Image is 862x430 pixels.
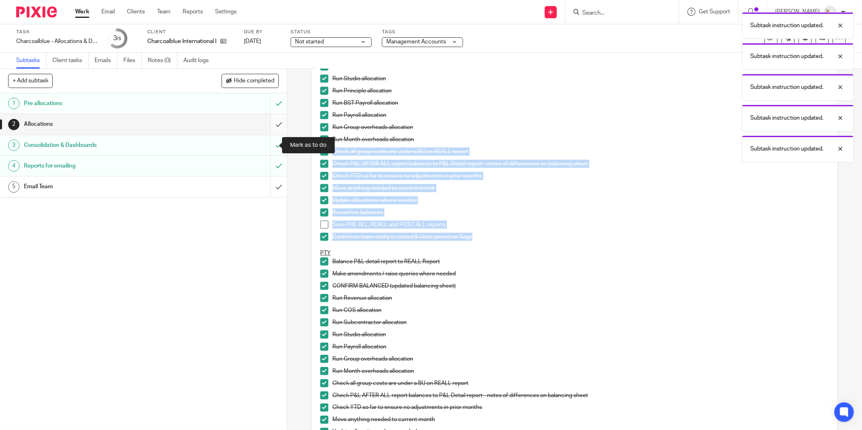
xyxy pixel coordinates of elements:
[8,160,19,172] div: 4
[8,181,19,193] div: 5
[332,184,829,192] p: Move anything needed to current month
[16,53,46,69] a: Subtasks
[16,6,57,17] img: Pixie
[24,97,183,110] h1: Pre allocations
[332,367,829,375] p: Run Month overheads allocation
[183,8,203,16] a: Reports
[24,139,183,151] h1: Consolidation & Dashboards
[183,53,215,69] a: Audit logs
[332,111,829,119] p: Run Payroll allocation
[117,37,121,41] small: /5
[215,8,237,16] a: Settings
[291,29,372,35] label: Status
[382,29,463,35] label: Tags
[332,306,829,314] p: Run COS allocation
[386,39,446,45] span: Management Accounts
[332,282,829,290] p: CONFIRM BALANCED (updated balancing sheet)
[332,258,829,266] p: Balance P&L detail report to REALL Report
[222,74,279,88] button: Hide completed
[750,83,823,91] p: Subtask instruction updated.
[332,87,829,95] p: Run Principle allocation
[127,8,145,16] a: Clients
[332,404,829,412] p: Check YTD so far to ensure no adjustments in prior months
[16,29,97,35] label: Task
[750,21,823,30] p: Subtask instruction updated.
[332,160,829,168] p: Check P&L AFTER ALL report balances to P&L Detail report - notes of differences on balancing sheet
[113,34,121,43] div: 3
[332,416,829,424] p: Move anything needed to current month
[95,53,117,69] a: Emails
[824,6,837,19] img: Image.jpeg
[332,123,829,131] p: Run Group overheads allocation
[332,99,829,107] p: Run BST Payroll allocation
[332,270,829,278] p: Make amendments / raise queries where needed
[332,318,829,327] p: Run Subcontractor allocation
[332,343,829,351] p: Run Payroll allocation
[24,181,183,193] h1: Email Team
[101,8,115,16] a: Email
[234,78,274,84] span: Hide completed
[332,196,829,204] p: Update allocations where needed
[52,53,88,69] a: Client tasks
[244,39,261,44] span: [DATE]
[332,294,829,302] p: Run Revenue allocation
[332,391,829,400] p: Check P&L AFTER ALL report balances to P&L Detail report - notes of differences on balancing sheet
[123,53,142,69] a: Files
[750,52,823,60] p: Subtask instruction updated.
[332,233,829,241] p: Confirm to team entity is closed & close period on Sage
[750,145,823,153] p: Subtask instruction updated.
[16,37,97,45] div: Charcoalblue - Allocations &amp; Dashboards
[320,250,331,256] u: PTY
[244,29,280,35] label: Due by
[295,39,324,45] span: Not started
[8,98,19,109] div: 1
[332,379,829,387] p: Check all group costs are under a BU on REALL report
[24,118,183,130] h1: Allocations
[332,331,829,339] p: Run Studio allocation
[332,355,829,363] p: Run Group overheads allocation
[332,135,829,144] p: Run Month overheads allocation
[8,119,19,130] div: 2
[332,209,829,217] p: Reconfirm balances
[332,148,829,156] p: Check all group costs are under a BU on REALL report
[147,37,216,45] p: Charcoalblue International Ltd
[8,140,19,151] div: 3
[147,29,234,35] label: Client
[332,172,829,180] p: Check YTD so far to ensure no adjustments in prior months
[8,74,53,88] button: + Add subtask
[24,160,183,172] h1: Reports for emailing
[332,75,829,83] p: Run Studio allocation
[332,221,829,229] p: Save PRE ALL, REALL and POST ALL reports
[75,8,89,16] a: Work
[16,37,97,45] div: Charcoalblue - Allocations & Dashboards
[157,8,170,16] a: Team
[148,53,177,69] a: Notes (0)
[750,114,823,122] p: Subtask instruction updated.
